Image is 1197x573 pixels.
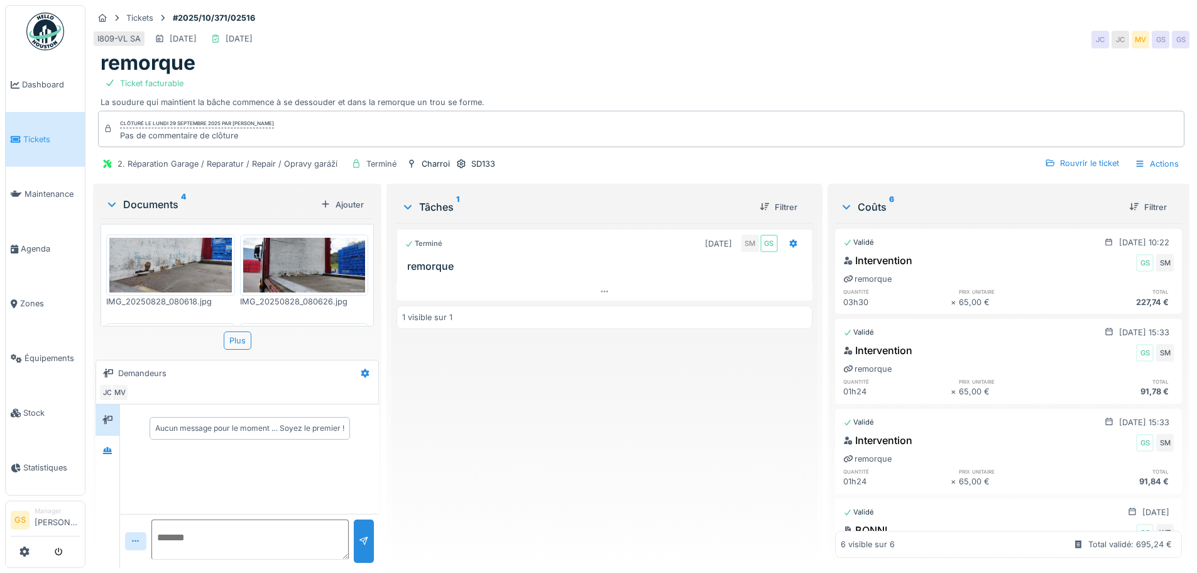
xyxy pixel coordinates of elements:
[843,453,892,465] div: remorque
[99,384,116,401] div: JC
[1066,296,1174,308] div: 227,74 €
[407,260,806,272] h3: remorque
[6,221,85,276] a: Agenda
[6,440,85,495] a: Statistiques
[23,407,80,419] span: Stock
[109,238,232,293] img: cw50943lifw62wwzblevsepvaumv
[120,130,274,142] div: Pas de commentaire de clôture
[106,296,235,308] div: IMG_20250828_080618.jpg
[97,33,141,45] div: I809-VL SA
[843,343,912,358] div: Intervention
[1136,524,1154,542] div: GS
[6,386,85,440] a: Stock
[843,273,892,285] div: remorque
[35,506,80,533] li: [PERSON_NAME]
[20,298,80,309] span: Zones
[23,462,80,474] span: Statistiques
[422,158,450,170] div: Charroi
[959,287,1066,296] h6: prix unitaire
[226,33,253,45] div: [DATE]
[471,158,495,170] div: SD133
[1172,31,1189,48] div: GS
[959,377,1066,386] h6: prix unitaire
[22,79,80,91] span: Dashboard
[741,235,759,252] div: SM
[25,352,80,364] span: Équipements
[315,196,369,213] div: Ajouter
[959,296,1066,308] div: 65,00 €
[1040,155,1124,172] div: Rouvrir le ticket
[760,235,778,252] div: GS
[843,287,951,296] h6: quantité
[705,238,732,250] div: [DATE]
[843,296,951,308] div: 03h30
[101,51,195,75] h1: remorque
[1132,31,1149,48] div: MV
[843,386,951,398] div: 01h24
[25,188,80,200] span: Maintenance
[6,276,85,331] a: Zones
[755,199,802,216] div: Filtrer
[402,199,749,214] div: Tâches
[889,199,894,214] sup: 6
[6,331,85,386] a: Équipements
[35,506,80,516] div: Manager
[11,511,30,530] li: GS
[243,238,366,293] img: l6p3dp1803ej9v17m7yek4wucoj0
[1136,254,1154,272] div: GS
[843,433,912,448] div: Intervention
[951,296,959,308] div: ×
[120,77,183,89] div: Ticket facturable
[959,467,1066,476] h6: prix unitaire
[168,12,260,24] strong: #2025/10/371/02516
[6,112,85,167] a: Tickets
[1066,287,1174,296] h6: total
[843,363,892,375] div: remorque
[366,158,396,170] div: Terminé
[1142,506,1169,518] div: [DATE]
[1119,416,1169,428] div: [DATE] 15:33
[126,12,153,24] div: Tickets
[111,384,129,401] div: MV
[1088,538,1172,550] div: Total validé: 695,24 €
[841,538,895,550] div: 6 visible sur 6
[840,199,1119,214] div: Coûts
[6,167,85,221] a: Maintenance
[843,476,951,487] div: 01h24
[1091,31,1109,48] div: JC
[1136,344,1154,362] div: GS
[1066,476,1174,487] div: 91,84 €
[224,331,251,350] div: Plus
[106,197,315,212] div: Documents
[155,423,344,434] div: Aucun message pour le moment … Soyez le premier !
[23,133,80,145] span: Tickets
[843,523,887,538] div: BONNI
[951,476,959,487] div: ×
[1156,524,1174,542] div: WT
[170,33,197,45] div: [DATE]
[405,238,442,249] div: Terminé
[1156,344,1174,362] div: SM
[1124,199,1172,216] div: Filtrer
[951,386,959,398] div: ×
[118,367,167,379] div: Demandeurs
[1112,31,1129,48] div: JC
[843,377,951,386] h6: quantité
[843,327,874,338] div: Validé
[1129,155,1184,173] div: Actions
[6,57,85,112] a: Dashboard
[11,506,80,537] a: GS Manager[PERSON_NAME]
[26,13,64,50] img: Badge_color-CXgf-gQk.svg
[1152,31,1169,48] div: GS
[181,197,186,212] sup: 4
[1156,434,1174,452] div: SM
[1066,377,1174,386] h6: total
[1119,326,1169,338] div: [DATE] 15:33
[1136,434,1154,452] div: GS
[1119,236,1169,248] div: [DATE] 10:22
[402,311,452,323] div: 1 visible sur 1
[120,120,274,128] div: Clôturé le lundi 29 septembre 2025 par [PERSON_NAME]
[118,158,337,170] div: 2. Réparation Garage / Reparatur / Repair / Opravy garáží
[21,243,80,255] span: Agenda
[843,253,912,268] div: Intervention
